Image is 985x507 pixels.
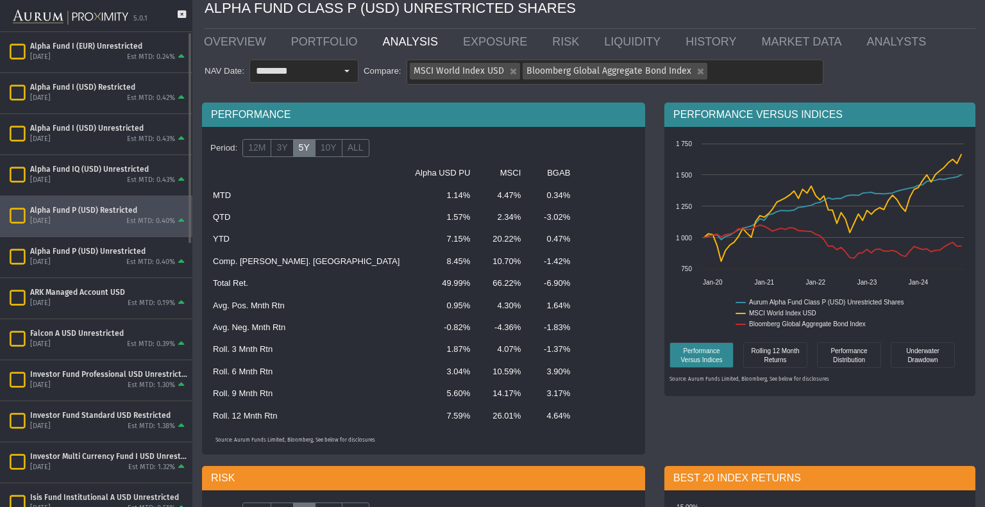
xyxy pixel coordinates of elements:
[293,139,316,157] label: 5Y
[127,135,175,144] div: Est MTD: 0.43%
[528,361,578,383] td: 3.90%
[30,369,187,379] div: Investor Fund Professional USD Unrestricted
[478,185,528,206] td: 4.47%
[133,14,147,24] div: 5.0.1
[594,29,676,54] a: LIQUIDITY
[30,123,187,133] div: Alpha Fund I (USD) Unrestricted
[407,228,478,250] td: 7.15%
[478,295,528,317] td: 4.30%
[407,60,823,85] dx-tag-box: MSCI World Index USD Bloomberg Global Aggregate Bond Index
[453,29,543,54] a: EXPOSURE
[30,381,51,390] div: [DATE]
[703,279,723,286] text: Jan-20
[205,228,407,250] td: YTD
[127,53,175,62] div: Est MTD: 0.24%
[128,299,175,308] div: Est MTD: 0.19%
[30,340,51,349] div: [DATE]
[407,383,478,404] td: 5.60%
[817,342,881,368] div: Performance Distribution
[205,185,407,206] td: MTD
[30,451,187,461] div: Investor Multi Currency Fund I USD Unrestricted
[407,295,478,317] td: 0.95%
[894,345,952,364] div: Underwater Drawdown
[478,228,528,250] td: 20.22%
[528,383,578,404] td: 3.17%
[543,29,594,54] a: RISK
[315,139,342,157] label: 10Y
[891,342,955,368] div: Underwater Drawdown
[669,376,970,383] p: Source: Aurum Funds Limited, Bloomberg, See below for disclosures
[127,176,175,185] div: Est MTD: 0.43%
[30,205,187,215] div: Alpha Fund P (USD) Restricted
[754,279,774,286] text: Jan-21
[202,65,249,77] div: NAV Date:
[407,251,478,272] td: 8.45%
[126,258,175,267] div: Est MTD: 0.40%
[676,29,752,54] a: HISTORY
[205,361,407,383] td: Roll. 6 Mnth Rtn
[478,405,528,427] td: 26.01%
[205,405,407,427] td: Roll. 12 Mnth Rtn
[528,185,578,206] td: 0.34%
[128,381,175,390] div: Est MTD: 1.30%
[681,265,692,272] text: 750
[478,383,528,404] td: 14.17%
[282,29,373,54] a: PORTFOLIO
[528,317,578,338] td: -1.83%
[30,299,51,308] div: [DATE]
[30,135,51,144] div: [DATE]
[478,317,528,338] td: -4.36%
[478,162,528,184] td: MSCI
[528,405,578,427] td: 4.64%
[407,60,520,79] div: MSCI World Index USD
[478,251,528,272] td: 10.70%
[746,345,804,364] div: Rolling 12 Month Returns
[528,338,578,360] td: -1.37%
[30,164,187,174] div: Alpha Fund IQ (USD) Unrestricted
[30,492,187,503] div: Isis Fund Institutional A USD Unrestricted
[407,206,478,228] td: 1.57%
[205,295,407,317] td: Avg. Pos. Mnth Rtn
[407,338,478,360] td: 1.87%
[215,437,632,444] p: Source: Aurum Funds Limited, Bloomberg, See below for disclosures
[30,217,51,226] div: [DATE]
[664,466,975,490] div: BEST 20 INDEX RETURNS
[743,342,807,368] div: Rolling 12 Month Returns
[205,383,407,404] td: Roll. 9 Mnth Rtn
[478,338,528,360] td: 4.07%
[857,279,877,286] text: Jan-23
[202,466,645,490] div: RISK
[205,251,407,272] td: Comp. [PERSON_NAME]. [GEOGRAPHIC_DATA]
[407,162,478,184] td: Alpha USD PU
[127,94,175,103] div: Est MTD: 0.42%
[909,279,929,286] text: Jan-24
[528,251,578,272] td: -1.42%
[336,60,358,82] div: Select
[526,65,691,76] span: Bloomberg Global Aggregate Bond Index
[669,342,734,368] div: Performance Versus Indices
[806,279,826,286] text: Jan-22
[676,140,692,147] text: 1 750
[128,463,175,472] div: Est MTD: 1.32%
[30,463,51,472] div: [DATE]
[528,162,578,184] td: BGAB
[127,340,175,349] div: Est MTD: 0.39%
[673,345,730,364] div: Performance Versus Indices
[857,29,942,54] a: ANALYSTS
[676,203,692,210] text: 1 250
[407,361,478,383] td: 3.04%
[528,228,578,250] td: 0.47%
[373,29,453,54] a: ANALYSIS
[820,345,878,364] div: Performance Distribution
[520,60,707,79] div: Bloomberg Global Aggregate Bond Index
[407,317,478,338] td: -0.82%
[342,139,369,157] label: ALL
[407,185,478,206] td: 1.14%
[358,65,407,77] div: Compare:
[749,310,816,317] text: MSCI World Index USD
[407,272,478,294] td: 49.99%
[30,246,187,256] div: Alpha Fund P (USD) Unrestricted
[30,328,187,338] div: Falcon A USD Unrestricted
[478,361,528,383] td: 10.59%
[528,295,578,317] td: 1.64%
